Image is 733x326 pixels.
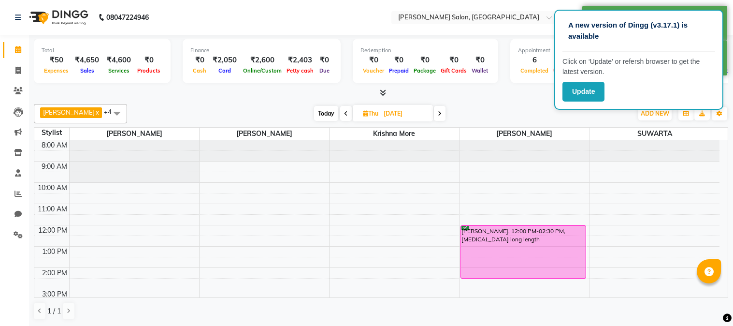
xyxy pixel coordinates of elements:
[387,55,411,66] div: ₹0
[518,67,551,74] span: Completed
[34,128,69,138] div: Stylist
[190,46,333,55] div: Finance
[411,67,438,74] span: Package
[40,289,69,299] div: 3:00 PM
[135,67,163,74] span: Products
[70,128,199,140] span: [PERSON_NAME]
[317,67,332,74] span: Due
[104,108,119,116] span: +4
[469,55,490,66] div: ₹0
[461,226,585,278] div: [PERSON_NAME], 12:00 PM-02:30 PM, [MEDICAL_DATA] long length
[40,247,69,257] div: 1:00 PM
[103,55,135,66] div: ₹4,600
[387,67,411,74] span: Prepaid
[40,140,69,150] div: 8:00 AM
[438,67,469,74] span: Gift Cards
[40,162,69,172] div: 9:00 AM
[562,57,715,77] p: Click on ‘Update’ or refersh browser to get the latest version.
[360,110,381,117] span: Thu
[360,46,490,55] div: Redemption
[469,67,490,74] span: Wallet
[638,107,672,120] button: ADD NEW
[42,67,71,74] span: Expenses
[36,204,69,214] div: 11:00 AM
[36,225,69,236] div: 12:00 PM
[209,55,241,66] div: ₹2,050
[78,67,97,74] span: Sales
[284,55,316,66] div: ₹2,403
[71,55,103,66] div: ₹4,650
[589,128,719,140] span: SUWARTA
[460,128,589,140] span: [PERSON_NAME]
[641,110,669,117] span: ADD NEW
[135,55,163,66] div: ₹0
[551,55,582,66] div: 0
[360,67,387,74] span: Voucher
[284,67,316,74] span: Petty cash
[36,183,69,193] div: 10:00 AM
[200,128,329,140] span: [PERSON_NAME]
[241,55,284,66] div: ₹2,600
[216,67,233,74] span: Card
[562,82,604,102] button: Update
[43,108,95,116] span: [PERSON_NAME]
[190,67,209,74] span: Cash
[106,4,149,31] b: 08047224946
[241,67,284,74] span: Online/Custom
[316,55,333,66] div: ₹0
[330,128,459,140] span: krishna more
[190,55,209,66] div: ₹0
[438,55,469,66] div: ₹0
[314,106,338,121] span: Today
[25,4,91,31] img: logo
[95,108,99,116] a: x
[40,268,69,278] div: 2:00 PM
[692,287,723,316] iframe: chat widget
[518,46,638,55] div: Appointment
[381,106,429,121] input: 2025-09-11
[551,67,582,74] span: Upcoming
[42,46,163,55] div: Total
[518,55,551,66] div: 6
[568,20,709,42] p: A new version of Dingg (v3.17.1) is available
[411,55,438,66] div: ₹0
[47,306,61,316] span: 1 / 1
[360,55,387,66] div: ₹0
[42,55,71,66] div: ₹50
[106,67,132,74] span: Services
